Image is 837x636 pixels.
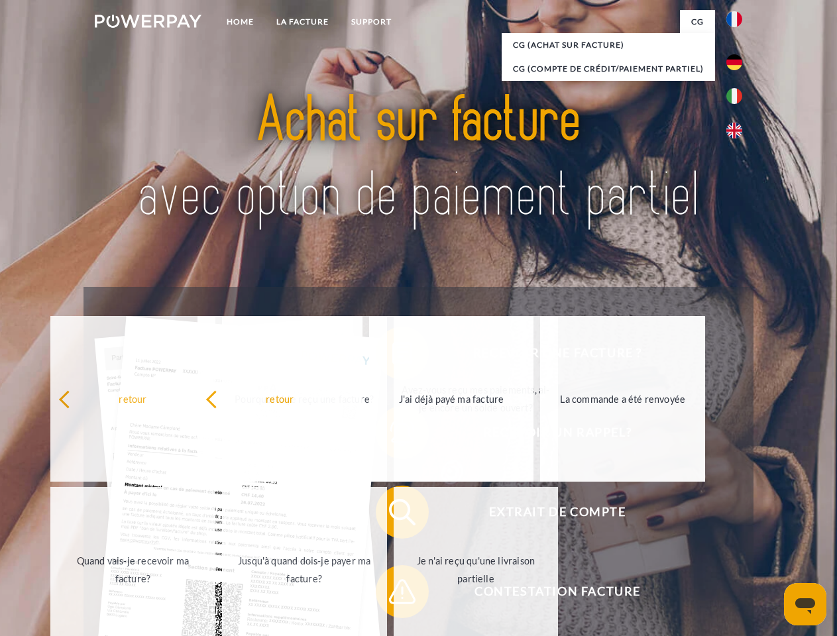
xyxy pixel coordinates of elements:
div: Jusqu'à quand dois-je payer ma facture? [230,552,379,588]
div: retour [58,390,207,407]
div: Je n'ai reçu qu'une livraison partielle [402,552,551,588]
a: CG [680,10,715,34]
img: title-powerpay_fr.svg [127,64,710,254]
img: it [726,88,742,104]
a: CG (achat sur facture) [502,33,715,57]
iframe: Bouton de lancement de la fenêtre de messagerie [784,583,826,625]
div: retour [205,390,355,407]
img: logo-powerpay-white.svg [95,15,201,28]
a: Support [340,10,403,34]
img: fr [726,11,742,27]
div: La commande a été renvoyée [548,390,697,407]
a: CG (Compte de crédit/paiement partiel) [502,57,715,81]
a: Home [215,10,265,34]
a: LA FACTURE [265,10,340,34]
div: J'ai déjà payé ma facture [377,390,526,407]
img: de [726,54,742,70]
img: en [726,123,742,138]
div: Quand vais-je recevoir ma facture? [58,552,207,588]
